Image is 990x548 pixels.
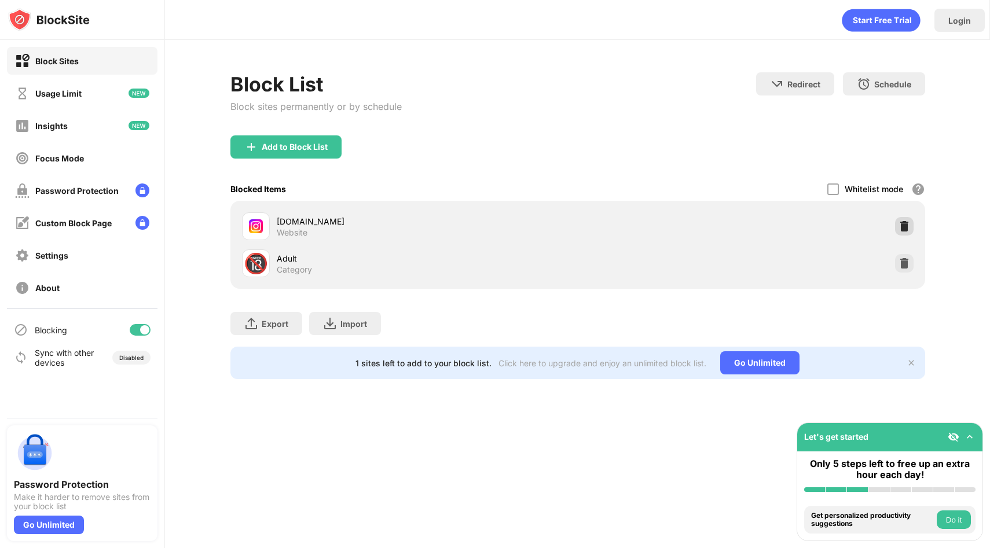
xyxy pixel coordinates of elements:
[15,86,30,101] img: time-usage-off.svg
[230,184,286,194] div: Blocked Items
[129,89,149,98] img: new-icon.svg
[35,251,68,260] div: Settings
[874,79,911,89] div: Schedule
[129,121,149,130] img: new-icon.svg
[15,151,30,165] img: focus-off.svg
[35,325,67,335] div: Blocking
[907,358,916,367] img: x-button.svg
[230,101,402,112] div: Block sites permanently or by schedule
[262,319,288,329] div: Export
[811,512,934,528] div: Get personalized productivity suggestions
[804,458,976,480] div: Only 5 steps left to free up an extra hour each day!
[15,54,30,68] img: block-on.svg
[277,252,578,264] div: Adult
[15,216,30,230] img: customize-block-page-off.svg
[35,121,68,131] div: Insights
[340,319,367,329] div: Import
[14,516,84,534] div: Go Unlimited
[35,218,112,228] div: Custom Block Page
[355,358,492,368] div: 1 sites left to add to your block list.
[720,351,800,374] div: Go Unlimited
[244,252,268,275] div: 🔞
[35,153,84,163] div: Focus Mode
[135,183,149,197] img: lock-menu.svg
[14,479,151,490] div: Password Protection
[277,215,578,227] div: [DOMAIN_NAME]
[119,354,144,361] div: Disabled
[35,348,94,367] div: Sync with other devices
[15,183,30,198] img: password-protection-off.svg
[14,492,151,511] div: Make it harder to remove sites from your block list
[262,142,328,152] div: Add to Block List
[15,119,30,133] img: insights-off.svg
[804,432,868,442] div: Let's get started
[135,216,149,230] img: lock-menu.svg
[948,16,971,25] div: Login
[249,219,263,233] img: favicons
[230,72,402,96] div: Block List
[277,227,307,238] div: Website
[15,248,30,263] img: settings-off.svg
[842,9,921,32] div: animation
[14,323,28,337] img: blocking-icon.svg
[15,281,30,295] img: about-off.svg
[964,431,976,443] img: omni-setup-toggle.svg
[498,358,706,368] div: Click here to upgrade and enjoy an unlimited block list.
[845,184,903,194] div: Whitelist mode
[14,351,28,365] img: sync-icon.svg
[787,79,820,89] div: Redirect
[35,186,119,196] div: Password Protection
[35,283,60,293] div: About
[8,8,90,31] img: logo-blocksite.svg
[35,89,82,98] div: Usage Limit
[948,431,959,443] img: eye-not-visible.svg
[277,264,312,275] div: Category
[937,510,971,529] button: Do it
[14,432,56,474] img: push-password-protection.svg
[35,56,79,66] div: Block Sites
